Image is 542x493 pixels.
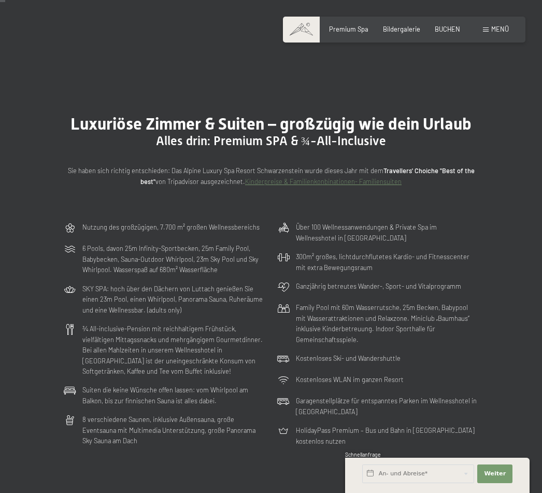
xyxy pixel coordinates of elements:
[245,177,402,186] a: Kinderpreise & Familienkonbinationen- Familiensuiten
[82,243,265,275] p: 6 Pools, davon 25m Infinity-Sportbecken, 25m Family Pool, Babybecken, Sauna-Outdoor Whirlpool, 23...
[82,414,265,446] p: 8 verschiedene Saunen, inklusive Außensauna, große Eventsauna mit Multimedia Unterstützung, große...
[435,25,460,33] a: BUCHEN
[296,374,404,385] p: Kostenloses WLAN im ganzen Resort
[296,222,478,243] p: Über 100 Wellnessanwendungen & Private Spa im Wellnesshotel in [GEOGRAPHIC_DATA]
[484,470,506,478] span: Weiter
[329,25,368,33] a: Premium Spa
[156,134,386,148] span: Alles drin: Premium SPA & ¾-All-Inclusive
[64,165,478,187] p: Sie haben sich richtig entschieden: Das Alpine Luxury Spa Resort Schwarzenstein wurde dieses Jahr...
[491,25,509,33] span: Menü
[296,281,461,291] p: Ganzjährig betreutes Wander-, Sport- und Vitalprogramm
[140,166,475,185] strong: Travellers' Choiche "Best of the best"
[296,353,401,363] p: Kostenloses Ski- und Wandershuttle
[383,25,420,33] a: Bildergalerie
[296,302,478,345] p: Family Pool mit 60m Wasserrutsche, 25m Becken, Babypool mit Wasserattraktionen und Relaxzone. Min...
[477,464,512,483] button: Weiter
[296,396,478,417] p: Garagenstellplätze für entspanntes Parken im Wellnesshotel in [GEOGRAPHIC_DATA]
[345,452,381,458] span: Schnellanfrage
[82,284,265,315] p: SKY SPA: hoch über den Dächern von Luttach genießen Sie einen 23m Pool, einen Whirlpool, Panorama...
[82,385,265,406] p: Suiten die keine Wünsche offen lassen: vom Whirlpool am Balkon, bis zur finnischen Sauna ist alle...
[82,222,260,232] p: Nutzung des großzügigen, 7.700 m² großen Wellnessbereichs
[296,425,478,446] p: HolidayPass Premium – Bus und Bahn in [GEOGRAPHIC_DATA] kostenlos nutzen
[70,114,472,134] span: Luxuriöse Zimmer & Suiten – großzügig wie dein Urlaub
[296,251,478,273] p: 300m² großes, lichtdurchflutetes Kardio- und Fitnesscenter mit extra Bewegungsraum
[82,323,265,376] p: ¾ All-inclusive-Pension mit reichhaltigem Frühstück, vielfältigen Mittagssnacks und mehrgängigem ...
